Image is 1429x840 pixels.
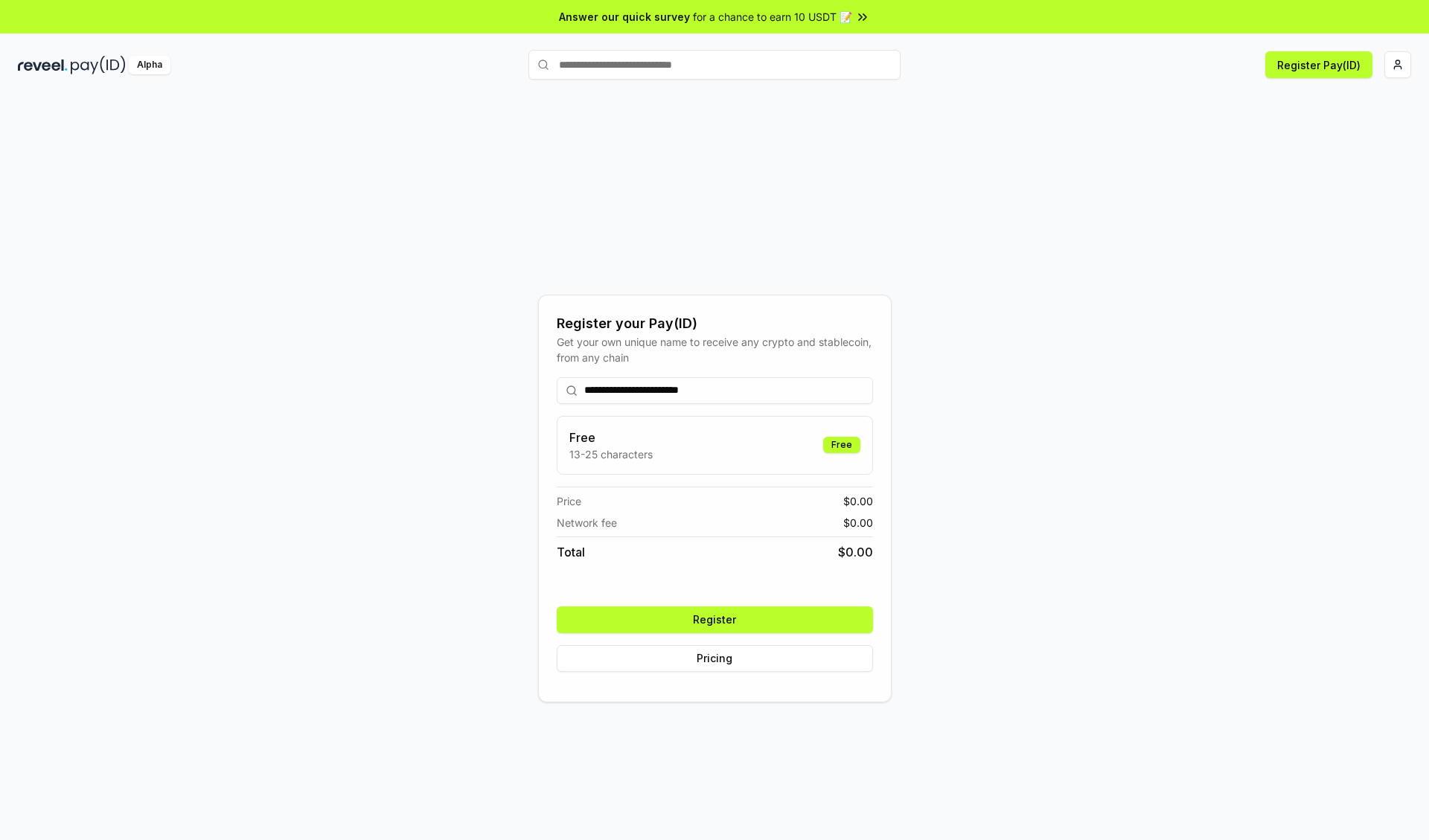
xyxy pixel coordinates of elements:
[71,56,126,74] img: pay_id
[557,543,585,561] span: Total
[557,515,617,530] span: Network fee
[838,543,873,561] span: $ 0.00
[693,9,852,25] span: for a chance to earn 10 USDT 📝
[569,446,653,462] p: 13-25 characters
[569,429,653,446] h3: Free
[18,56,68,74] img: reveel_dark
[129,56,170,74] div: Alpha
[823,437,860,453] div: Free
[557,313,873,334] div: Register your Pay(ID)
[557,334,873,365] div: Get your own unique name to receive any crypto and stablecoin, from any chain
[557,606,873,633] button: Register
[557,645,873,672] button: Pricing
[843,493,873,509] span: $ 0.00
[843,515,873,530] span: $ 0.00
[557,493,581,509] span: Price
[559,9,690,25] span: Answer our quick survey
[1265,51,1372,78] button: Register Pay(ID)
